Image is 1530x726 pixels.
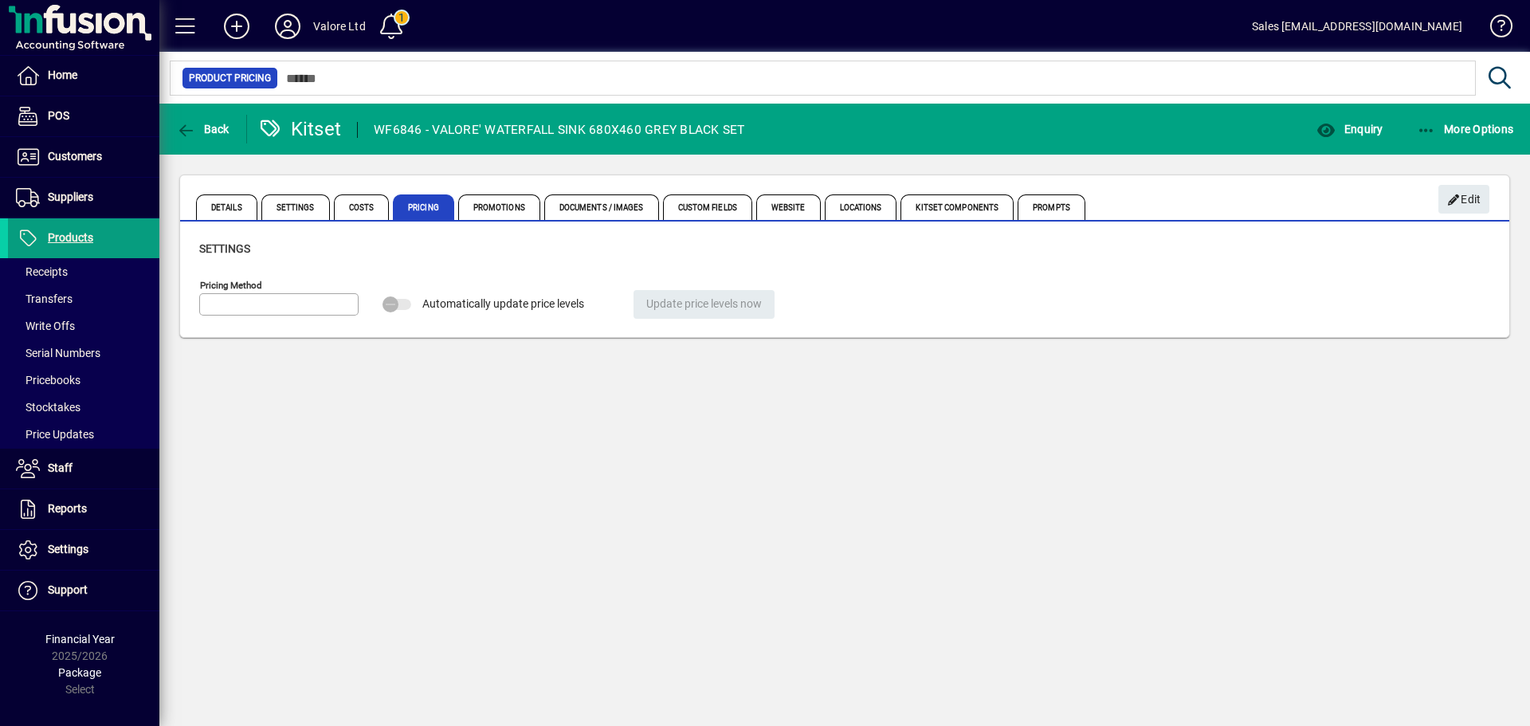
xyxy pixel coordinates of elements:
a: Write Offs [8,312,159,339]
span: Support [48,583,88,596]
span: Back [176,123,229,135]
span: Financial Year [45,633,115,646]
span: Settings [261,194,330,220]
span: Write Offs [16,320,75,332]
a: Receipts [8,258,159,285]
a: Staff [8,449,159,489]
span: Package [58,666,101,679]
a: Stocktakes [8,394,159,421]
span: Costs [334,194,390,220]
span: Update price levels now [646,291,762,317]
button: More Options [1413,115,1518,143]
span: POS [48,109,69,122]
a: Support [8,571,159,610]
span: Automatically update price levels [422,297,584,310]
a: Knowledge Base [1478,3,1510,55]
span: Receipts [16,265,68,278]
div: Kitset [259,116,342,142]
a: Settings [8,530,159,570]
button: Enquiry [1312,115,1387,143]
app-page-header-button: Back [159,115,247,143]
span: Price Updates [16,428,94,441]
button: Update price levels now [634,290,775,319]
a: Serial Numbers [8,339,159,367]
span: Locations [825,194,897,220]
span: Settings [199,242,250,255]
a: Suppliers [8,178,159,218]
button: Back [172,115,233,143]
div: Valore Ltd [313,14,366,39]
span: Product Pricing [189,70,271,86]
span: Suppliers [48,190,93,203]
span: Details [196,194,257,220]
a: POS [8,96,159,136]
span: Kitset Components [900,194,1014,220]
a: Customers [8,137,159,177]
span: Promotions [458,194,540,220]
a: Transfers [8,285,159,312]
a: Price Updates [8,421,159,448]
span: Staff [48,461,73,474]
span: Stocktakes [16,401,80,414]
button: Profile [262,12,313,41]
a: Pricebooks [8,367,159,394]
button: Add [211,12,262,41]
span: Documents / Images [544,194,659,220]
span: Edit [1447,186,1481,213]
span: Pricebooks [16,374,80,387]
span: Transfers [16,292,73,305]
button: Edit [1438,185,1489,214]
div: Sales [EMAIL_ADDRESS][DOMAIN_NAME] [1252,14,1462,39]
span: Pricing [393,194,454,220]
span: More Options [1417,123,1514,135]
a: Reports [8,489,159,529]
div: WF6846 - VALORE' WATERFALL SINK 680X460 GREY BLACK SET [374,117,745,143]
span: Serial Numbers [16,347,100,359]
span: Settings [48,543,88,555]
span: Home [48,69,77,81]
span: Customers [48,150,102,163]
span: Enquiry [1316,123,1383,135]
span: Reports [48,502,87,515]
span: Prompts [1018,194,1085,220]
a: Home [8,56,159,96]
span: Website [756,194,821,220]
mat-label: Pricing method [200,280,262,291]
span: Products [48,231,93,244]
span: Custom Fields [663,194,752,220]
